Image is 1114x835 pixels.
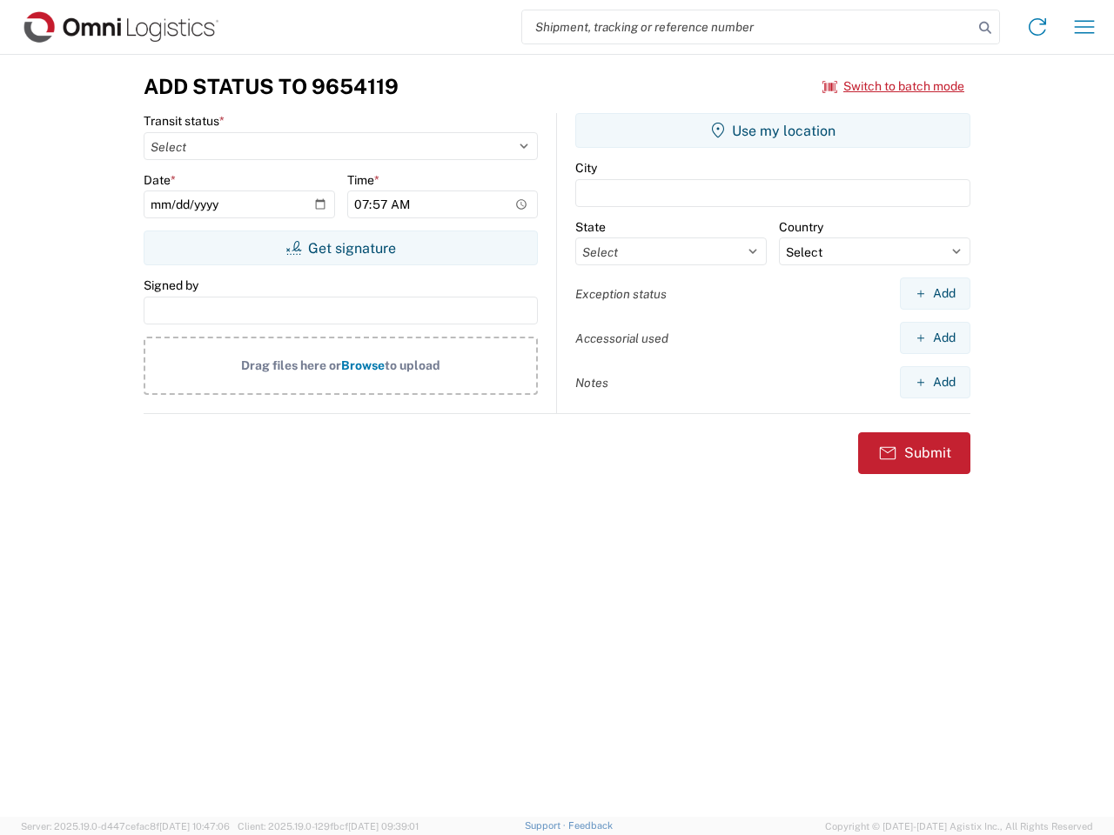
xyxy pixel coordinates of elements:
[900,366,970,398] button: Add
[159,821,230,832] span: [DATE] 10:47:06
[347,172,379,188] label: Time
[575,219,606,235] label: State
[144,172,176,188] label: Date
[900,322,970,354] button: Add
[341,358,385,372] span: Browse
[575,286,667,302] label: Exception status
[568,820,613,831] a: Feedback
[575,331,668,346] label: Accessorial used
[525,820,568,831] a: Support
[385,358,440,372] span: to upload
[858,432,970,474] button: Submit
[575,160,597,176] label: City
[144,74,399,99] h3: Add Status to 9654119
[822,72,964,101] button: Switch to batch mode
[348,821,419,832] span: [DATE] 09:39:01
[144,113,225,129] label: Transit status
[21,821,230,832] span: Server: 2025.19.0-d447cefac8f
[825,818,1093,834] span: Copyright © [DATE]-[DATE] Agistix Inc., All Rights Reserved
[575,113,970,148] button: Use my location
[575,375,608,391] label: Notes
[238,821,419,832] span: Client: 2025.19.0-129fbcf
[241,358,341,372] span: Drag files here or
[522,10,973,43] input: Shipment, tracking or reference number
[144,277,198,293] label: Signed by
[144,230,538,265] button: Get signature
[900,277,970,310] button: Add
[779,219,823,235] label: Country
